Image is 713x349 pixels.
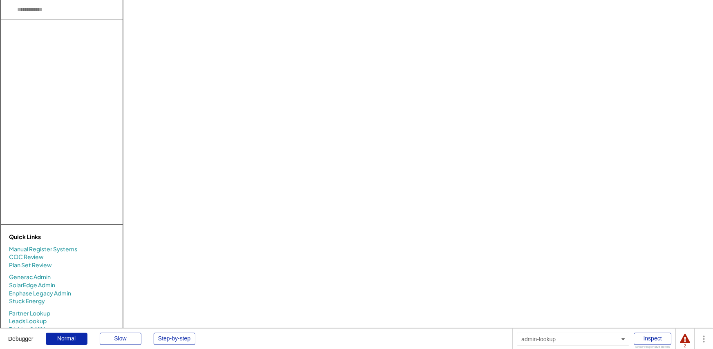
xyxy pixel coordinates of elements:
a: Generac Admin [9,273,51,281]
a: Partner Lookup [9,309,50,318]
a: Enphase Legacy Admin [9,289,71,298]
a: Manual Register Systems [9,245,77,253]
a: Stuck Energy [9,297,45,305]
div: Slow [100,333,141,345]
a: Trickies & NINs [9,325,48,333]
div: Inspect [634,333,671,345]
a: SolarEdge Admin [9,281,55,289]
div: Show responsive boxes [634,345,671,349]
div: Step-by-step [154,333,195,345]
div: Normal [46,333,87,345]
div: Quick Links [9,233,91,241]
div: 2 [680,344,690,348]
a: Leads Lookup [9,317,47,325]
div: admin-lookup [517,333,629,346]
a: COC Review [9,253,44,261]
a: Plan Set Review [9,261,52,269]
div: Debugger [8,329,34,342]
